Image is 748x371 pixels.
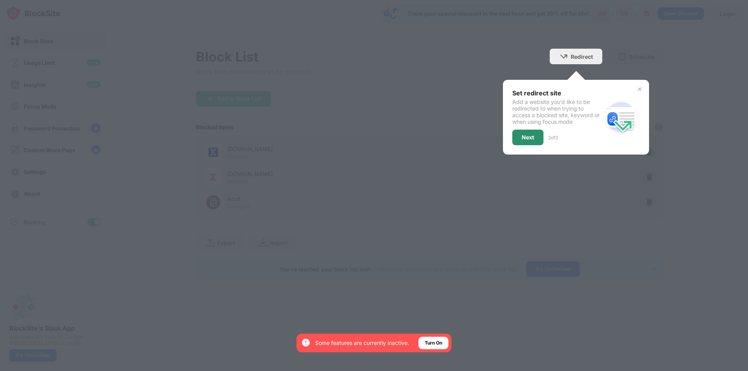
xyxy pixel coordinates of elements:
[512,98,602,125] div: Add a website you’d like to be redirected to when trying to access a blocked site, keyword or whe...
[301,338,310,347] img: error-circle-white.svg
[571,53,593,60] div: Redirect
[522,134,534,141] div: Next
[602,98,640,136] img: redirect.svg
[425,339,442,347] div: Turn On
[512,89,602,97] div: Set redirect site
[548,135,558,141] div: 2 of 3
[315,339,409,347] div: Some features are currently inactive.
[637,86,643,92] img: x-button.svg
